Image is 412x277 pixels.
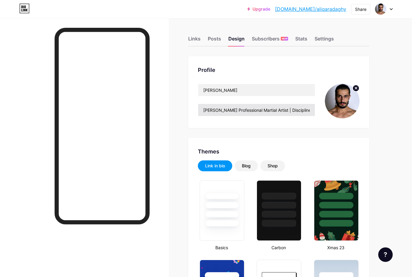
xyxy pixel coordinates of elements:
div: Design [228,35,245,46]
div: Link in bio [205,163,225,169]
span: NEW [282,37,287,40]
a: [DOMAIN_NAME]/aliqaradaghy [275,5,346,13]
div: Profile [198,66,360,74]
div: Settings [315,35,334,46]
div: Xmas 23 [312,244,360,251]
div: Posts [208,35,221,46]
input: Bio [198,104,315,116]
div: Carbon [255,244,302,251]
input: Name [198,84,315,96]
img: Ali Qaradaghy [325,84,360,118]
a: Upgrade [247,7,270,11]
div: Themes [198,147,360,156]
div: Subscribers [252,35,288,46]
img: Ali Qaradaghy [375,3,386,15]
div: Basics [198,244,245,251]
div: Share [355,6,366,12]
div: Links [188,35,201,46]
div: Stats [295,35,307,46]
div: Shop [268,163,278,169]
div: Blog [242,163,251,169]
